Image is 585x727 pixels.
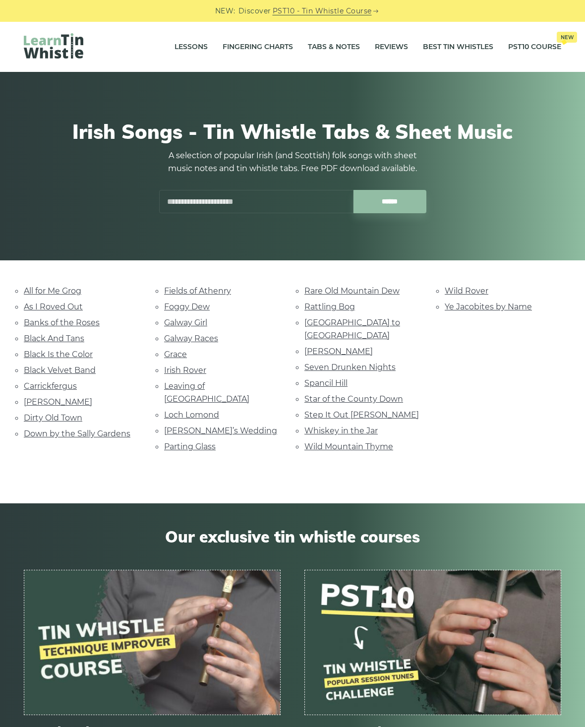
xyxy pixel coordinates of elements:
[304,286,400,296] a: Rare Old Mountain Dew
[159,149,426,175] p: A selection of popular Irish (and Scottish) folk songs with sheet music notes and tin whistle tab...
[175,35,208,60] a: Lessons
[24,302,83,311] a: As I Roved Out
[375,35,408,60] a: Reviews
[304,363,396,372] a: Seven Drunken Nights
[445,286,488,296] a: Wild Rover
[24,365,96,375] a: Black Velvet Band
[24,286,81,296] a: All for Me Grog
[29,120,556,143] h1: Irish Songs - Tin Whistle Tabs & Sheet Music
[445,302,532,311] a: Ye Jacobites by Name
[304,347,373,356] a: [PERSON_NAME]
[164,286,231,296] a: Fields of Athenry
[164,381,249,404] a: Leaving of [GEOGRAPHIC_DATA]
[304,318,400,340] a: [GEOGRAPHIC_DATA] to [GEOGRAPHIC_DATA]
[508,35,561,60] a: PST10 CourseNew
[164,410,219,420] a: Loch Lomond
[304,378,348,388] a: Spancil Hill
[308,35,360,60] a: Tabs & Notes
[164,442,216,451] a: Parting Glass
[164,426,277,435] a: [PERSON_NAME]’s Wedding
[164,334,218,343] a: Galway Races
[24,570,280,714] img: tin-whistle-course
[423,35,493,60] a: Best Tin Whistles
[24,527,561,546] span: Our exclusive tin whistle courses
[223,35,293,60] a: Fingering Charts
[24,318,100,327] a: Banks of the Roses
[304,302,355,311] a: Rattling Bog
[24,33,83,59] img: LearnTinWhistle.com
[24,334,84,343] a: Black And Tans
[164,365,206,375] a: Irish Rover
[304,394,403,404] a: Star of the County Down
[24,350,93,359] a: Black Is the Color
[164,318,207,327] a: Galway Girl
[304,442,393,451] a: Wild Mountain Thyme
[24,429,130,438] a: Down by the Sally Gardens
[304,426,378,435] a: Whiskey in the Jar
[557,32,577,43] span: New
[24,397,92,407] a: [PERSON_NAME]
[304,410,419,420] a: Step It Out [PERSON_NAME]
[24,413,82,423] a: Dirty Old Town
[164,350,187,359] a: Grace
[24,381,77,391] a: Carrickfergus
[164,302,210,311] a: Foggy Dew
